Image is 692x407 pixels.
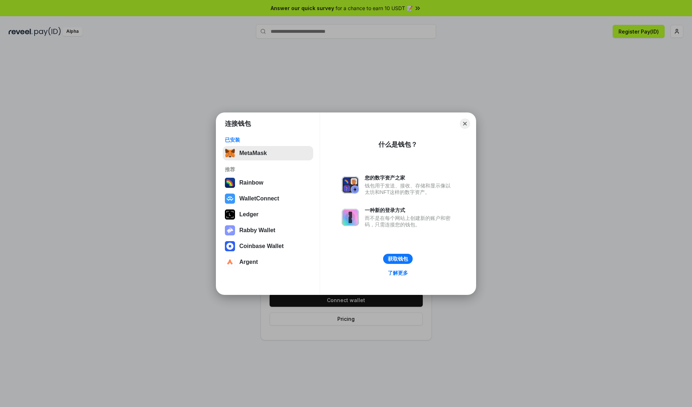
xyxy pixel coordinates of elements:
[365,182,454,195] div: 钱包用于发送、接收、存储和显示像以太坊和NFT这样的数字资产。
[383,268,412,278] a: 了解更多
[378,140,417,149] div: 什么是钱包？
[365,207,454,213] div: 一种新的登录方式
[223,191,313,206] button: WalletConnect
[225,257,235,267] img: svg+xml,%3Csvg%20width%3D%2228%22%20height%3D%2228%22%20viewBox%3D%220%200%2028%2028%22%20fill%3D...
[223,146,313,160] button: MetaMask
[225,225,235,235] img: svg+xml,%3Csvg%20xmlns%3D%22http%3A%2F%2Fwww.w3.org%2F2000%2Fsvg%22%20fill%3D%22none%22%20viewBox...
[223,239,313,253] button: Coinbase Wallet
[225,194,235,204] img: svg+xml,%3Csvg%20width%3D%2228%22%20height%3D%2228%22%20viewBox%3D%220%200%2028%2028%22%20fill%3D...
[225,166,311,173] div: 推荐
[225,178,235,188] img: svg+xml,%3Csvg%20width%3D%22120%22%20height%3D%22120%22%20viewBox%3D%220%200%20120%20120%22%20fil...
[383,254,413,264] button: 获取钱包
[388,256,408,262] div: 获取钱包
[239,227,275,234] div: Rabby Wallet
[239,150,267,156] div: MetaMask
[223,207,313,222] button: Ledger
[239,243,284,249] div: Coinbase Wallet
[342,209,359,226] img: svg+xml,%3Csvg%20xmlns%3D%22http%3A%2F%2Fwww.w3.org%2F2000%2Fsvg%22%20fill%3D%22none%22%20viewBox...
[460,119,470,129] button: Close
[223,223,313,238] button: Rabby Wallet
[223,255,313,269] button: Argent
[239,195,279,202] div: WalletConnect
[365,174,454,181] div: 您的数字资产之家
[225,119,251,128] h1: 连接钱包
[239,211,258,218] div: Ledger
[388,270,408,276] div: 了解更多
[239,180,263,186] div: Rainbow
[225,241,235,251] img: svg+xml,%3Csvg%20width%3D%2228%22%20height%3D%2228%22%20viewBox%3D%220%200%2028%2028%22%20fill%3D...
[225,148,235,158] img: svg+xml,%3Csvg%20fill%3D%22none%22%20height%3D%2233%22%20viewBox%3D%220%200%2035%2033%22%20width%...
[342,176,359,194] img: svg+xml,%3Csvg%20xmlns%3D%22http%3A%2F%2Fwww.w3.org%2F2000%2Fsvg%22%20fill%3D%22none%22%20viewBox...
[365,215,454,228] div: 而不是在每个网站上创建新的账户和密码，只需连接您的钱包。
[239,259,258,265] div: Argent
[225,137,311,143] div: 已安装
[225,209,235,220] img: svg+xml,%3Csvg%20xmlns%3D%22http%3A%2F%2Fwww.w3.org%2F2000%2Fsvg%22%20width%3D%2228%22%20height%3...
[223,176,313,190] button: Rainbow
